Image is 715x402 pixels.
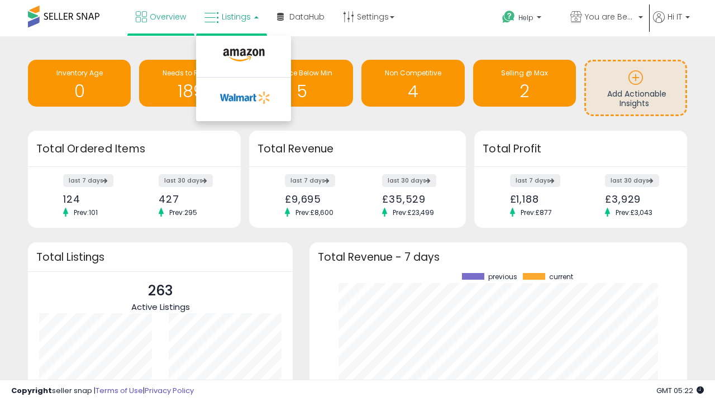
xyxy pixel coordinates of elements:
a: Privacy Policy [145,385,194,396]
h1: 189 [145,82,236,100]
div: £9,695 [285,193,349,205]
span: Listings [222,11,251,22]
strong: Copyright [11,385,52,396]
div: seller snap | | [11,386,194,396]
span: Overview [150,11,186,22]
h3: Total Listings [36,253,284,261]
label: last 7 days [510,174,560,187]
a: Help [493,2,560,36]
label: last 30 days [159,174,213,187]
span: Prev: £23,499 [387,208,440,217]
label: last 7 days [285,174,335,187]
span: Non Competitive [385,68,441,78]
div: 124 [63,193,126,205]
i: Get Help [502,10,516,24]
span: Inventory Age [56,68,103,78]
span: Hi IT [668,11,682,22]
span: Prev: £3,043 [610,208,658,217]
a: Selling @ Max 2 [473,60,576,107]
a: Non Competitive 4 [361,60,464,107]
span: current [549,273,573,281]
span: Add Actionable Insights [607,88,666,109]
h1: 5 [256,82,347,100]
a: Inventory Age 0 [28,60,131,107]
span: You are Beautiful ([GEOGRAPHIC_DATA]) [585,11,635,22]
span: Help [518,13,533,22]
span: BB Price Below Min [271,68,332,78]
span: Prev: £877 [515,208,557,217]
span: Prev: £8,600 [290,208,339,217]
h1: 0 [34,82,125,100]
span: 2025-09-6 05:22 GMT [656,385,704,396]
a: Needs to Reprice 189 [139,60,242,107]
h3: Total Ordered Items [36,141,232,157]
h1: 2 [479,82,570,100]
div: £1,188 [510,193,573,205]
span: Prev: 101 [68,208,103,217]
label: last 7 days [63,174,113,187]
a: Hi IT [653,11,690,36]
p: 263 [131,280,190,301]
h3: Total Profit [483,141,679,157]
a: BB Price Below Min 5 [250,60,353,107]
h3: Total Revenue - 7 days [318,253,679,261]
span: Needs to Reprice [163,68,219,78]
span: previous [488,273,517,281]
a: Terms of Use [96,385,143,396]
h1: 4 [367,82,459,100]
label: last 30 days [605,174,659,187]
h3: Total Revenue [258,141,457,157]
span: Active Listings [131,301,190,313]
div: £35,529 [382,193,446,205]
span: Prev: 295 [164,208,203,217]
a: Add Actionable Insights [586,61,685,114]
span: Selling @ Max [501,68,548,78]
div: £3,929 [605,193,668,205]
div: 427 [159,193,221,205]
label: last 30 days [382,174,436,187]
span: DataHub [289,11,325,22]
